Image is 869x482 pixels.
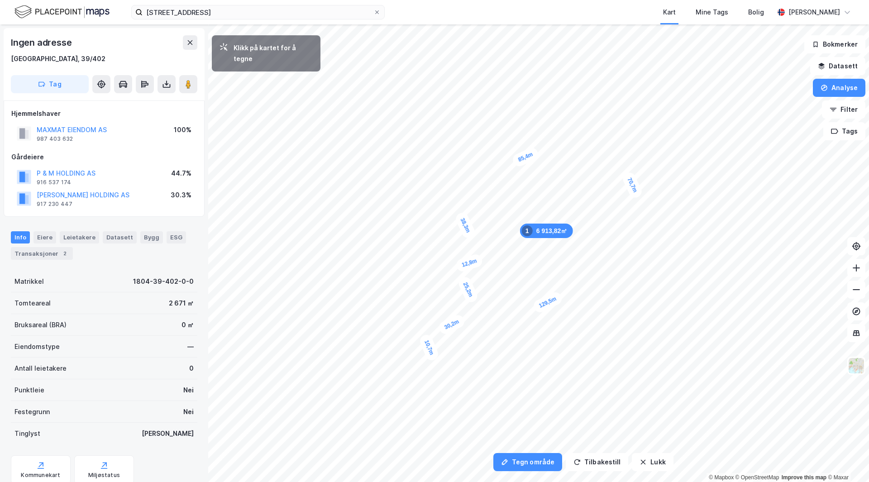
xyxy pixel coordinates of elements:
[234,43,313,64] div: Klikk på kartet for å tegne
[457,275,479,304] div: Map marker
[822,100,865,119] button: Filter
[187,341,194,352] div: —
[632,453,673,471] button: Lukk
[709,474,734,481] a: Mapbox
[103,231,137,243] div: Datasett
[14,406,50,417] div: Festegrunn
[181,320,194,330] div: 0 ㎡
[696,7,728,18] div: Mine Tags
[171,190,191,200] div: 30.3%
[142,428,194,439] div: [PERSON_NAME]
[11,152,197,162] div: Gårdeiere
[813,79,865,97] button: Analyse
[511,146,540,168] div: Map marker
[520,224,573,238] div: Map marker
[171,168,191,179] div: 44.7%
[804,35,865,53] button: Bokmerker
[33,231,56,243] div: Eiere
[621,171,644,200] div: Map marker
[88,472,120,479] div: Miljøstatus
[11,108,197,119] div: Hjemmelshaver
[455,253,484,273] div: Map marker
[14,276,44,287] div: Matrikkel
[735,474,779,481] a: OpenStreetMap
[21,472,60,479] div: Kommunekart
[437,313,466,336] div: Map marker
[14,428,40,439] div: Tinglyst
[169,298,194,309] div: 2 671 ㎡
[14,4,110,20] img: logo.f888ab2527a4732fd821a326f86c7f29.svg
[824,439,869,482] div: Kontrollprogram for chat
[14,385,44,396] div: Punktleie
[788,7,840,18] div: [PERSON_NAME]
[183,406,194,417] div: Nei
[663,7,676,18] div: Kart
[14,298,51,309] div: Tomteareal
[11,231,30,243] div: Info
[143,5,373,19] input: Søk på adresse, matrikkel, gårdeiere, leietakere eller personer
[823,122,865,140] button: Tags
[37,135,73,143] div: 987 403 632
[60,231,99,243] div: Leietakere
[522,225,533,236] div: 1
[189,363,194,374] div: 0
[532,290,563,314] div: Map marker
[11,35,73,50] div: Ingen adresse
[11,53,105,64] div: [GEOGRAPHIC_DATA], 39/402
[14,363,67,374] div: Antall leietakere
[418,333,440,362] div: Map marker
[11,75,89,93] button: Tag
[782,474,826,481] a: Improve this map
[11,247,73,260] div: Transaksjoner
[37,179,71,186] div: 916 537 174
[848,357,865,374] img: Z
[174,124,191,135] div: 100%
[810,57,865,75] button: Datasett
[140,231,163,243] div: Bygg
[566,453,628,471] button: Tilbakestill
[14,320,67,330] div: Bruksareal (BRA)
[60,249,69,258] div: 2
[454,211,477,240] div: Map marker
[748,7,764,18] div: Bolig
[493,453,562,471] button: Tegn område
[167,231,186,243] div: ESG
[14,341,60,352] div: Eiendomstype
[133,276,194,287] div: 1804-39-402-0-0
[824,439,869,482] iframe: Chat Widget
[183,385,194,396] div: Nei
[37,200,72,208] div: 917 230 447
